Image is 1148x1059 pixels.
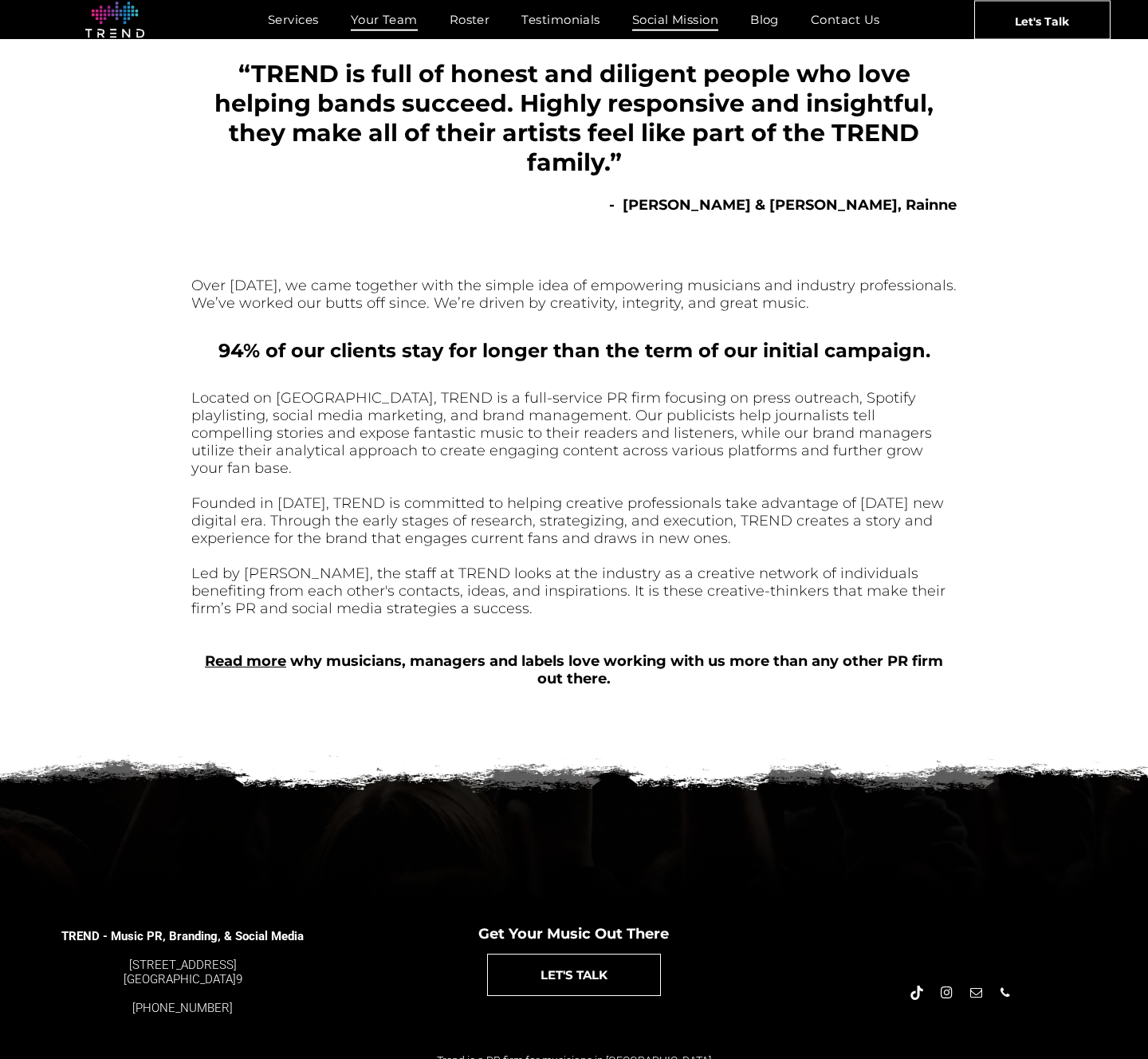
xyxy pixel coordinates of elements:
[191,494,944,547] span: Founded in [DATE], TREND is committed to helping creative professionals take advantage of [DATE] ...
[434,8,506,31] a: Roster
[61,929,304,943] span: TREND - Music PR, Branding, & Social Media
[734,8,795,31] a: Blog
[505,8,615,31] a: Testimonials
[616,8,734,31] a: Social Mission
[218,339,930,362] b: 94% of our clients stay for longer than the term of our initial campaign.
[541,955,607,995] span: LET'S TALK
[478,925,669,943] span: Get Your Music Out There
[191,565,946,617] font: Led by [PERSON_NAME], the staff at TREND looks at the industry as a creative network of individua...
[335,8,434,31] a: Your Team
[205,652,286,670] a: Read more
[1015,1,1069,41] span: Let's Talk
[85,2,144,38] img: logo
[214,59,934,177] span: “TREND is full of honest and diligent people who love helping bands succeed. Highly responsive an...
[191,389,932,477] font: Located on [GEOGRAPHIC_DATA], TREND is a full-service PR firm focusing on press outreach, Spotify...
[132,1001,233,1015] a: [PHONE_NUMBER]
[861,874,1148,1059] iframe: Chat Widget
[609,196,957,214] b: - [PERSON_NAME] & [PERSON_NAME], Rainne
[191,277,957,312] font: Over [DATE], we came together with the simple idea of empowering musicians and industry professio...
[487,954,661,996] a: LET'S TALK
[124,958,237,986] a: [STREET_ADDRESS][GEOGRAPHIC_DATA]
[632,8,718,31] span: Social Mission
[124,958,237,986] font: [STREET_ADDRESS] [GEOGRAPHIC_DATA]
[290,652,943,687] b: why musicians, managers and labels love working with us more than any other PR firm out there.
[252,8,335,31] a: Services
[61,958,305,986] div: 9
[795,8,896,31] a: Contact Us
